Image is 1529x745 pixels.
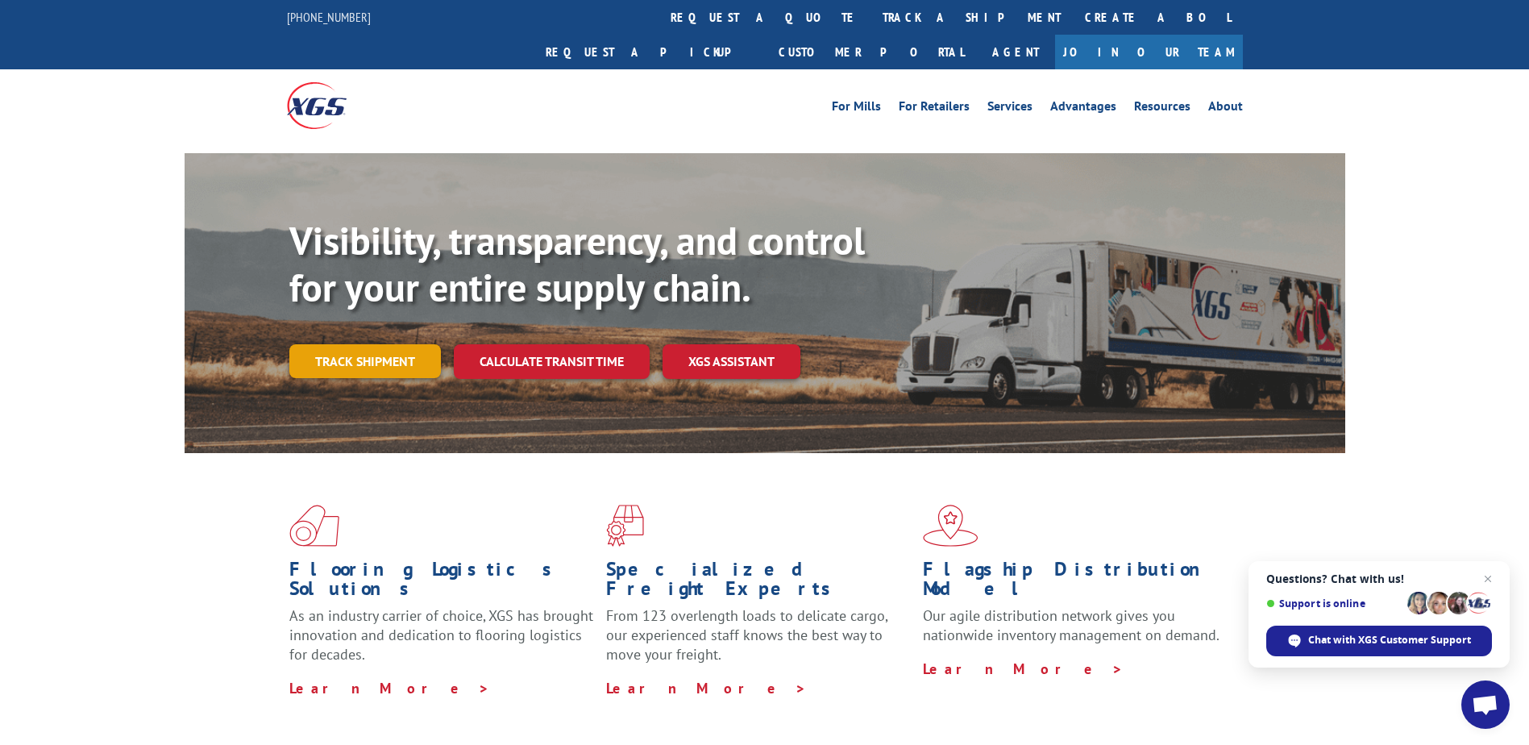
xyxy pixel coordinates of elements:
a: Customer Portal [767,35,976,69]
a: Advantages [1050,100,1116,118]
a: Calculate transit time [454,344,650,379]
h1: Flagship Distribution Model [923,560,1228,606]
span: Support is online [1266,597,1402,610]
a: Resources [1134,100,1190,118]
p: From 123 overlength loads to delicate cargo, our experienced staff knows the best way to move you... [606,606,911,678]
a: Track shipment [289,344,441,378]
div: Open chat [1461,680,1510,729]
a: Join Our Team [1055,35,1243,69]
a: Request a pickup [534,35,767,69]
img: xgs-icon-flagship-distribution-model-red [923,505,978,547]
h1: Specialized Freight Experts [606,560,911,606]
img: xgs-icon-total-supply-chain-intelligence-red [289,505,339,547]
a: Agent [976,35,1055,69]
a: Learn More > [923,660,1124,678]
a: About [1208,100,1243,118]
a: For Mills [832,100,881,118]
a: Services [987,100,1032,118]
span: Questions? Chat with us! [1266,572,1492,585]
span: Chat with XGS Customer Support [1308,633,1471,647]
img: xgs-icon-focused-on-flooring-red [606,505,644,547]
span: As an industry carrier of choice, XGS has brought innovation and dedication to flooring logistics... [289,606,593,664]
a: [PHONE_NUMBER] [287,9,371,25]
a: XGS ASSISTANT [663,344,800,379]
h1: Flooring Logistics Solutions [289,560,594,606]
span: Close chat [1478,569,1498,589]
a: For Retailers [899,100,970,118]
span: Our agile distribution network gives you nationwide inventory management on demand. [923,606,1219,644]
a: Learn More > [289,679,490,697]
b: Visibility, transparency, and control for your entire supply chain. [289,215,865,312]
a: Learn More > [606,679,807,697]
div: Chat with XGS Customer Support [1266,626,1492,656]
